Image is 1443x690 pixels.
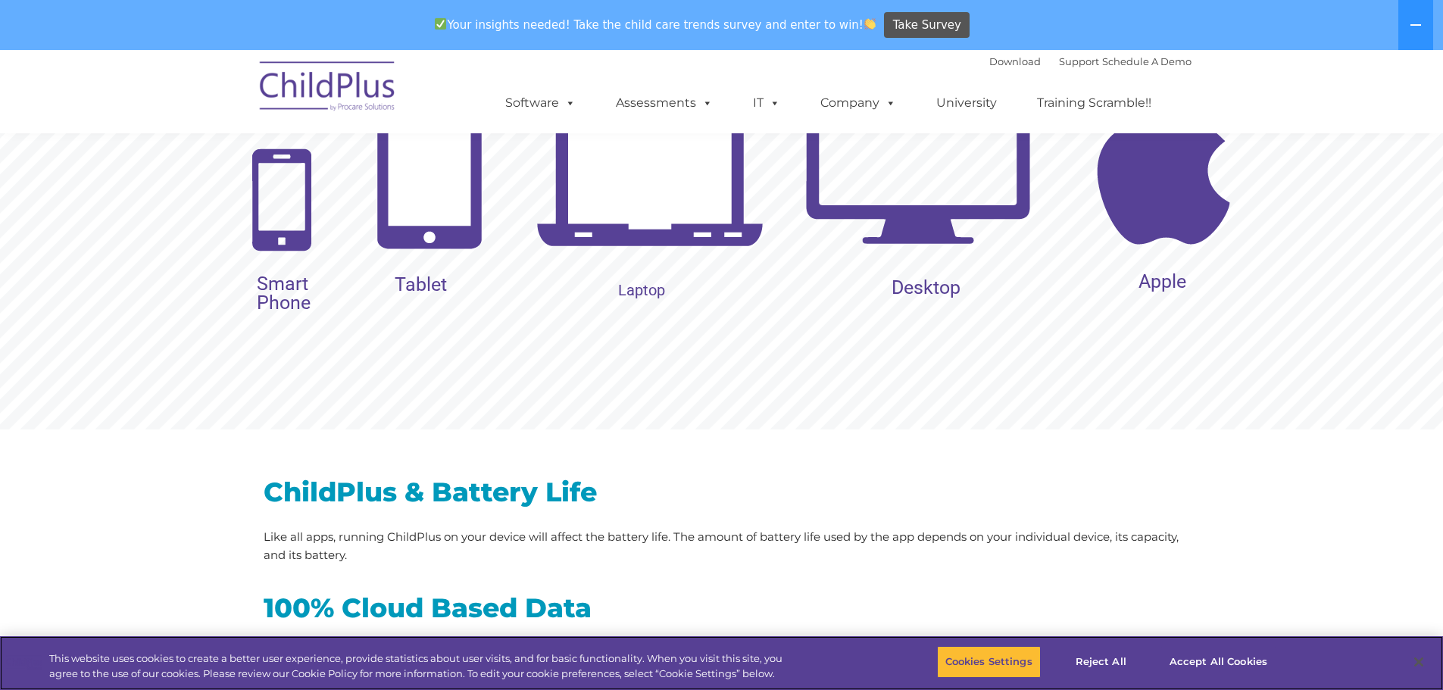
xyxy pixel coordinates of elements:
[264,591,1180,625] h2: 100% Cloud Based Data
[989,55,1192,67] font: |
[395,275,447,294] rs-layer: Tablet
[458,150,523,161] span: Phone number
[252,51,404,126] img: ChildPlus by Procare Solutions
[937,646,1041,678] button: Cookies Settings
[1059,55,1099,67] a: Support
[458,88,504,99] span: Last name
[1054,646,1148,678] button: Reject All
[893,12,961,39] span: Take Survey
[989,55,1041,67] a: Download
[490,88,591,118] a: Software
[257,274,311,312] rs-layer: Smart Phone
[435,18,446,30] img: ✅
[1022,88,1167,118] a: Training Scramble!!
[738,88,795,118] a: IT
[884,12,970,39] a: Take Survey
[1402,645,1435,679] button: Close
[601,88,728,118] a: Assessments
[49,651,794,681] div: This website uses cookies to create a better user experience, provide statistics about user visit...
[1138,270,1186,293] rs-layer: Apple
[921,88,1012,118] a: University
[429,10,882,39] span: Your insights needed! Take the child care trends survey and enter to win!
[892,278,960,297] rs-layer: Desktop
[264,528,1180,564] p: Like all apps, running ChildPlus on your device will affect the battery life. The amount of batte...
[864,18,876,30] img: 👏
[1102,55,1192,67] a: Schedule A Demo
[1161,646,1276,678] button: Accept All Cookies
[618,281,665,300] rs-layer: Laptop
[805,88,911,118] a: Company
[264,475,1180,509] h2: ChildPlus & Battery Life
